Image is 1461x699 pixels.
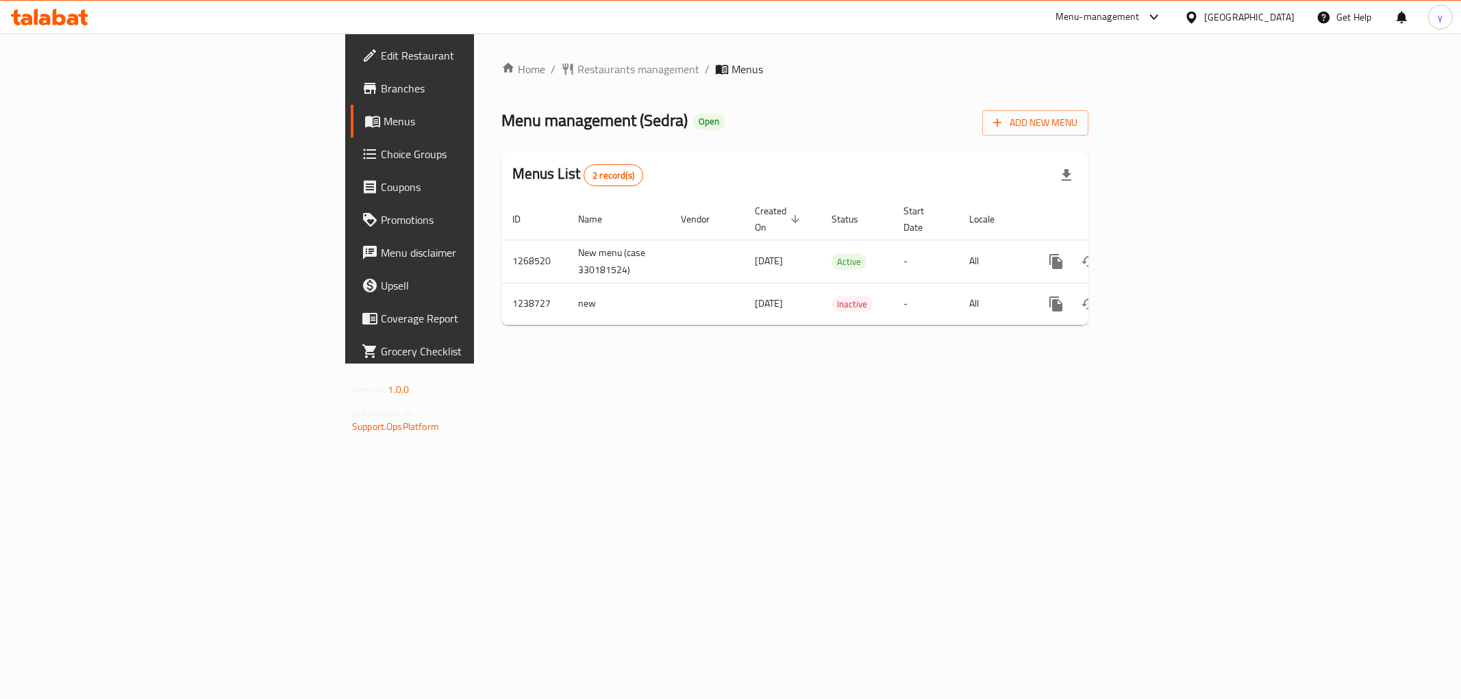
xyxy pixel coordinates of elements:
span: Promotions [381,212,578,228]
span: Open [693,116,725,127]
div: Menu-management [1056,9,1140,25]
span: Inactive [832,296,873,312]
span: Start Date [903,203,942,236]
a: Menus [351,105,589,138]
div: [GEOGRAPHIC_DATA] [1204,10,1295,25]
div: Export file [1050,159,1083,192]
table: enhanced table [501,199,1182,325]
td: All [958,240,1029,283]
span: Edit Restaurant [381,47,578,64]
li: / [705,61,710,77]
a: Upsell [351,269,589,302]
a: Promotions [351,203,589,236]
a: Coverage Report [351,302,589,335]
a: Grocery Checklist [351,335,589,368]
span: Version: [352,381,386,398]
span: [DATE] [755,294,783,312]
span: Active [832,254,866,270]
button: Change Status [1073,245,1106,278]
a: Restaurants management [561,61,699,77]
a: Menu disclaimer [351,236,589,269]
span: Coupons [381,179,578,195]
span: y [1438,10,1443,25]
span: Menu management ( Sedra ) [501,105,688,136]
td: new [567,283,670,325]
td: All [958,283,1029,325]
span: Menus [732,61,763,77]
th: Actions [1029,199,1182,240]
span: Created On [755,203,804,236]
h2: Menus List [512,164,643,186]
span: 1.0.0 [388,381,409,398]
a: Edit Restaurant [351,39,589,72]
div: Inactive [832,296,873,312]
td: - [892,283,958,325]
span: Branches [381,80,578,97]
a: Choice Groups [351,138,589,170]
div: Active [832,253,866,270]
button: Change Status [1073,288,1106,320]
span: Get support on: [352,404,415,422]
span: Locale [969,211,1012,227]
button: more [1040,288,1073,320]
span: Vendor [681,211,727,227]
span: Add New Menu [993,114,1077,131]
span: Restaurants management [577,61,699,77]
td: New menu (case 330181524) [567,240,670,283]
span: Menus [384,113,578,129]
span: ID [512,211,538,227]
button: Add New Menu [982,110,1088,136]
span: Choice Groups [381,146,578,162]
td: - [892,240,958,283]
button: more [1040,245,1073,278]
span: Status [832,211,876,227]
span: Menu disclaimer [381,244,578,261]
span: Name [578,211,620,227]
a: Coupons [351,170,589,203]
span: Coverage Report [381,310,578,327]
span: [DATE] [755,252,783,270]
span: 2 record(s) [584,169,642,182]
a: Branches [351,72,589,105]
a: Support.OpsPlatform [352,418,439,435]
nav: breadcrumb [501,61,1088,77]
span: Upsell [381,277,578,294]
div: Total records count [584,164,643,186]
span: Grocery Checklist [381,343,578,359]
div: Open [693,114,725,130]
